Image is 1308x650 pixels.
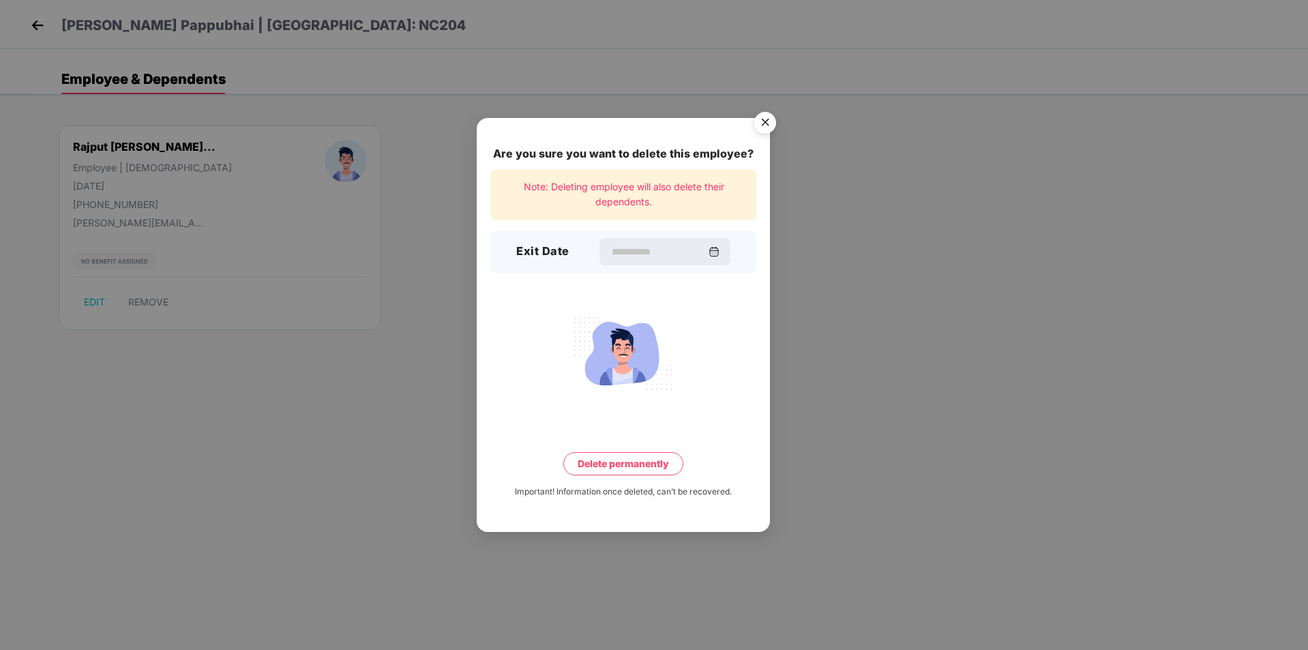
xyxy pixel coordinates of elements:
div: Are you sure you want to delete this employee? [490,145,756,162]
img: svg+xml;base64,PHN2ZyB4bWxucz0iaHR0cDovL3d3dy53My5vcmcvMjAwMC9zdmciIHdpZHRoPSI1NiIgaGVpZ2h0PSI1Ni... [746,105,784,143]
button: Close [746,105,783,142]
button: Delete permanently [563,452,683,475]
img: svg+xml;base64,PHN2ZyBpZD0iQ2FsZW5kYXItMzJ4MzIiIHhtbG5zPSJodHRwOi8vd3d3LnczLm9yZy8yMDAwL3N2ZyIgd2... [709,246,719,257]
div: Note: Deleting employee will also delete their dependents. [490,169,756,220]
img: svg+xml;base64,PHN2ZyB4bWxucz0iaHR0cDovL3d3dy53My5vcmcvMjAwMC9zdmciIHdpZHRoPSIxNzgiIGhlaWdodD0iMT... [563,310,684,396]
div: Important! Information once deleted, can’t be recovered. [515,485,732,498]
h3: Exit Date [516,243,569,261]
